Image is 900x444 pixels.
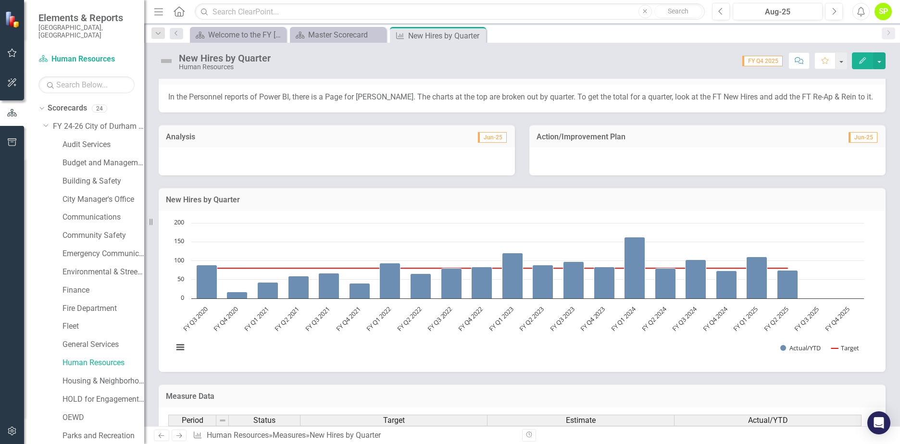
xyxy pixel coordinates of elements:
[182,416,203,425] span: Period
[62,212,144,223] a: Communications
[62,158,144,169] a: Budget and Management Services
[563,261,584,298] path: FY Q3 2023, 98. Actual/YTD.
[227,292,248,298] path: FY Q4 2020, 17. Actual/YTD.
[640,304,668,333] text: FY Q2 2024
[38,12,135,24] span: Elements & Reports
[174,236,184,245] text: 150
[408,30,484,42] div: New Hires by Quarter
[62,230,144,241] a: Community Safety
[502,253,523,298] path: FY Q1 2023, 120. Actual/YTD.
[258,282,278,298] path: FY Q1 2021, 43. Actual/YTD.
[478,132,507,143] span: Jun-25
[686,259,706,298] path: FY Q3 2024, 103. Actual/YTD.
[166,133,336,141] h3: Analysis
[731,305,760,333] text: FY Q1 2025
[62,321,144,332] a: Fleet
[208,29,284,41] div: Welcome to the FY [DATE]-[DATE] Strategic Plan Landing Page!
[62,267,144,278] a: Environmental & Streets Services
[733,3,823,20] button: Aug-25
[867,411,890,434] div: Open Intercom Messenger
[793,305,821,333] text: FY Q3 2025
[273,305,301,333] text: FY Q2 2021
[48,103,87,114] a: Scorecards
[168,92,876,103] p: In the Personnel reports of Power BI, there is a Page for [PERSON_NAME]. The charts at the top ar...
[701,304,729,333] text: FY Q4 2024
[181,305,210,333] text: FY Q3 2020
[748,416,788,425] span: Actual/YTD
[472,267,492,298] path: FY Q4 2022, 83. Actual/YTD.
[253,416,275,425] span: Status
[197,223,850,299] g: Actual/YTD, series 1 of 2. Bar series with 22 bars.
[181,293,184,302] text: 0
[62,303,144,314] a: Fire Department
[762,305,790,333] text: FY Q2 2025
[62,139,144,150] a: Audit Services
[92,104,107,112] div: 24
[736,6,819,18] div: Aug-25
[517,305,546,333] text: FY Q2 2023
[205,266,790,270] g: Target, series 2 of 2. Line with 22 data points.
[193,430,515,441] div: » »
[195,3,705,20] input: Search ClearPoint...
[487,305,515,333] text: FY Q1 2023
[38,24,135,39] small: [GEOGRAPHIC_DATA], [GEOGRAPHIC_DATA]
[219,417,226,424] img: 8DAGhfEEPCf229AAAAAElFTkSuQmCC
[747,257,767,298] path: FY Q1 2025, 110. Actual/YTD.
[174,218,184,226] text: 200
[273,431,306,440] a: Measures
[303,305,332,333] text: FY Q3 2021
[578,305,607,333] text: FY Q4 2023
[537,133,793,141] h3: Action/Improvement Plan
[62,376,144,387] a: Housing & Neighborhood Services
[742,56,783,66] span: FY Q4 2025
[207,431,269,440] a: Human Resources
[62,339,144,350] a: General Services
[5,11,22,28] img: ClearPoint Strategy
[441,268,462,298] path: FY Q3 2022, 80. Actual/YTD.
[159,53,174,69] img: Not Defined
[849,132,877,143] span: Jun-25
[62,285,144,296] a: Finance
[319,273,339,298] path: FY Q3 2021, 67. Actual/YTD.
[38,54,135,65] a: Human Resources
[823,305,851,333] text: FY Q4 2025
[62,194,144,205] a: City Manager's Office
[168,218,876,362] div: Chart. Highcharts interactive chart.
[533,265,553,298] path: FY Q2 2023, 88. Actual/YTD.
[62,248,144,259] a: Emergency Communications Center
[179,63,271,71] div: Human Resources
[288,276,309,298] path: FY Q2 2021, 59. Actual/YTD.
[62,431,144,442] a: Parks and Recreation
[62,412,144,423] a: OEWD
[192,29,284,41] a: Welcome to the FY [DATE]-[DATE] Strategic Plan Landing Page!
[166,196,878,204] h3: New Hires by Quarter
[383,416,405,425] span: Target
[594,267,615,298] path: FY Q4 2023, 84. Actual/YTD.
[350,283,370,298] path: FY Q4 2021, 40. Actual/YTD.
[242,305,271,333] text: FY Q1 2021
[875,3,892,20] button: SP
[174,341,187,354] button: View chart menu, Chart
[62,176,144,187] a: Building & Safety
[166,392,878,401] h3: Measure Data
[668,7,688,15] span: Search
[177,274,184,283] text: 50
[308,29,384,41] div: Master Scorecard
[548,305,576,333] text: FY Q3 2023
[364,305,393,333] text: FY Q1 2022
[179,53,271,63] div: New Hires by Quarter
[38,76,135,93] input: Search Below...
[716,271,737,298] path: FY Q4 2024, 73. Actual/YTD.
[197,265,217,298] path: FY Q3 2020, 89. Actual/YTD.
[625,237,645,298] path: FY Q1 2024, 163. Actual/YTD.
[670,304,699,333] text: FY Q3 2024
[380,263,400,298] path: FY Q1 2022, 93. Actual/YTD.
[780,344,821,352] button: Show Actual/YTD
[168,218,869,362] svg: Interactive chart
[395,305,424,333] text: FY Q2 2022
[654,5,702,18] button: Search
[212,305,240,333] text: FY Q4 2020
[310,431,381,440] div: New Hires by Quarter
[53,121,144,132] a: FY 24-26 City of Durham Strategic Plan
